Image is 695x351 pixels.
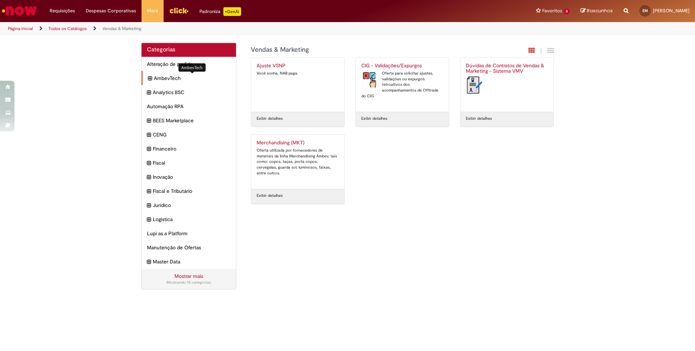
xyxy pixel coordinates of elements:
div: expandir categoria AmbevTech AmbevTech [142,71,236,85]
a: Dúvidas de Contratos de Vendas & Marketing - Sistema VMV Dúvidas de Contratos de Vendas & Marketi... [460,58,553,112]
img: click_logo_yellow_360x200.png [169,5,189,16]
i: expandir categoria CENG [147,131,151,139]
a: Exibir detalhes [257,116,283,122]
a: Ajuste VSNP Você sonha, NAB paga. [251,58,344,112]
span: Financeiro [153,145,231,152]
span: Requisições [50,7,75,14]
span: 3 [564,8,570,14]
span: Lupi as a Platform [147,230,231,237]
div: Oferta utilizada por fornecedores de materiais da linha Merchandising Ambev, tais como: copos, ta... [257,148,339,176]
i: expandir categoria Fiscal e Tributário [147,187,151,195]
div: expandir categoria Fiscal Fiscal [142,156,236,170]
i: Exibição de grade [547,47,554,54]
span: Fiscal e Tributário [153,187,231,195]
div: expandir categoria BEES Marketplace BEES Marketplace [142,113,236,128]
a: Página inicial [8,26,33,31]
img: ServiceNow [1,4,38,18]
span: Manutenção de Ofertas [147,244,231,251]
h2: Dúvidas de Contratos de Vendas & Marketing - Sistema VMV [466,63,548,75]
span: Rascunhos [587,7,613,14]
h2: Merchandising (MKT) [257,140,339,146]
i: expandir categoria Master Data [147,258,151,266]
div: Padroniza [199,7,241,16]
div: expandir categoria CENG CENG [142,127,236,142]
i: expandir categoria Logistica [147,216,151,224]
i: expandir categoria Jurídico [147,202,151,210]
img: CIG - Validações/Expurgos [361,71,378,89]
div: Você sonha, NAB paga. [257,71,339,76]
span: Alteração de pedido [147,60,231,68]
i: expandir categoria BEES Marketplace [147,117,151,125]
a: Exibir detalhes [361,116,387,122]
span: EM [643,8,648,13]
i: expandir categoria Inovação [147,173,151,181]
span: CENG [153,131,231,138]
span: Logistica [153,216,231,223]
a: CIG - Validações/Expurgos CIG - Validações/Expurgos Oferta para solicitar ajustes, validações ou ... [356,58,449,112]
i: expandir categoria Analytics BSC [147,89,151,97]
ul: Categorias [142,57,236,269]
span: Despesas Corporativas [86,7,136,14]
div: expandir categoria Inovação Inovação [142,170,236,184]
div: expandir categoria Logistica Logistica [142,212,236,227]
img: Dúvidas de Contratos de Vendas & Marketing - Sistema VMV [466,76,483,94]
div: expandir categoria Master Data Master Data [142,254,236,269]
span: Master Data [153,258,231,265]
a: Mostrar mais [174,273,203,279]
a: Merchandising (MKT) Oferta utilizada por fornecedores de materiais da linha Merchandising Ambev, ... [251,135,344,189]
i: expandir categoria Fiscal [147,159,151,167]
span: Jurídico [153,202,231,209]
div: expandir categoria Jurídico Jurídico [142,198,236,212]
a: Exibir detalhes [466,116,492,122]
span: BEES Marketplace [153,117,231,124]
span: Fiscal [153,159,231,166]
div: Oferta para solicitar ajustes, validações ou expurgos retroativos dos acompanhamentos de Offtrade... [361,71,443,99]
div: Automação RPA [142,99,236,114]
p: +GenAi [223,7,241,16]
div: Lupi as a Platform [142,226,236,241]
a: Rascunhos [581,8,613,14]
ul: Trilhas de página [5,22,458,35]
div: Alteração de pedido [142,57,236,71]
h2: Ajuste VSNP [257,63,339,69]
div: Manutenção de Ofertas [142,240,236,255]
h2: CIG - Validações/Expurgos [361,63,443,69]
span: More [147,7,158,14]
span: AmbevTech [154,75,231,82]
span: Automação RPA [147,103,231,110]
div: expandir categoria Financeiro Financeiro [142,141,236,156]
div: Mostrando 15 categorias [147,280,231,286]
h2: Categorias [147,47,231,53]
i: Exibição em cartão [528,47,535,54]
i: expandir categoria AmbevTech [148,75,152,83]
a: Vendas & Marketing [102,26,141,31]
span: [PERSON_NAME] [653,8,690,14]
div: expandir categoria Fiscal e Tributário Fiscal e Tributário [142,184,236,198]
i: expandir categoria Financeiro [147,145,151,153]
span: Favoritos [542,7,562,14]
a: Exibir detalhes [257,193,283,199]
span: Inovação [153,173,231,181]
a: Todos os Catálogos [49,26,87,31]
span: | [540,47,542,55]
span: Analytics BSC [153,89,231,96]
h1: {"description":null,"title":"Vendas & Marketing"} Categoria [251,46,476,54]
div: AmbevTech [178,63,206,72]
div: expandir categoria Analytics BSC Analytics BSC [142,85,236,100]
